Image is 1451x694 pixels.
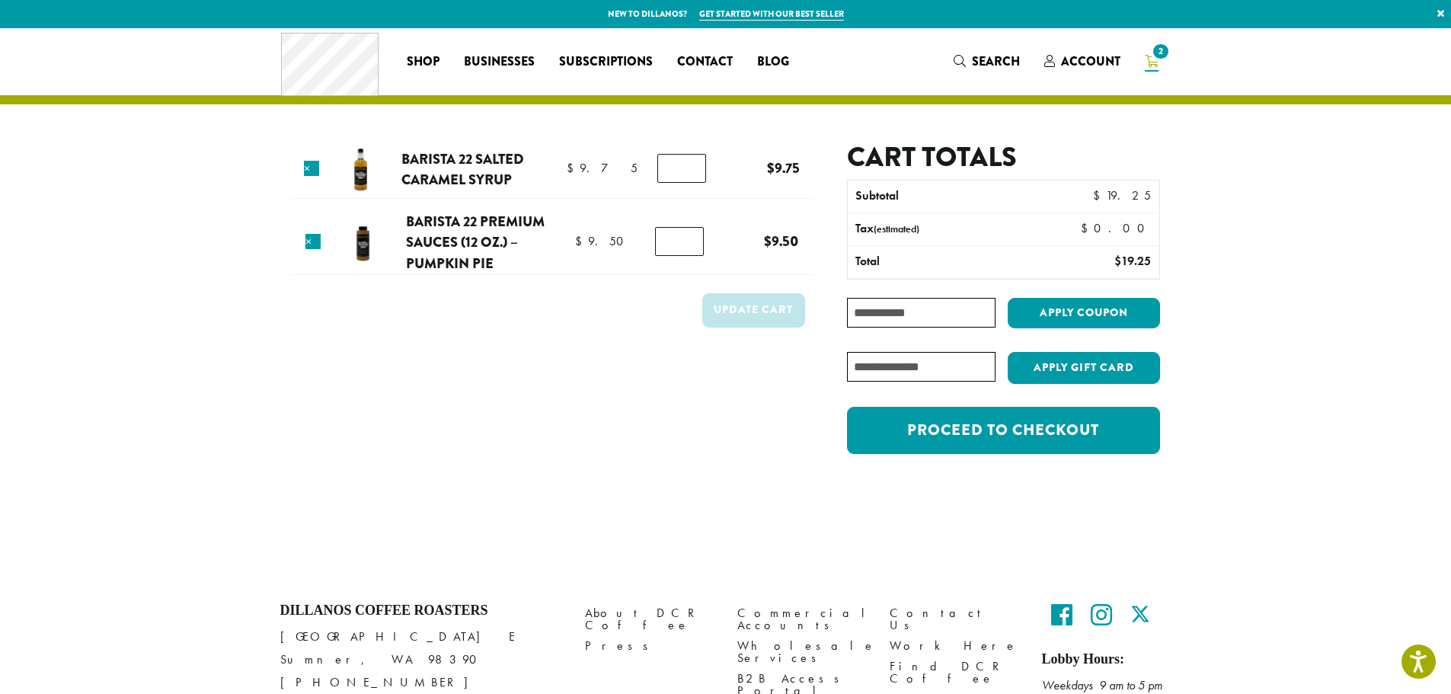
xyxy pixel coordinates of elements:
[1008,352,1160,384] button: Apply Gift Card
[757,53,789,72] span: Blog
[1150,41,1171,62] span: 2
[575,233,588,249] span: $
[890,657,1019,689] a: Find DCR Coffee
[847,141,1159,174] h2: Cart totals
[1042,651,1171,668] h5: Lobby Hours:
[575,233,631,249] bdi: 9.50
[464,53,535,72] span: Businesses
[559,53,653,72] span: Subscriptions
[304,161,319,176] a: Remove this item
[1114,253,1121,269] span: $
[1114,253,1151,269] bdi: 19.25
[395,50,452,74] a: Shop
[336,145,385,194] img: B22 Salted Caramel Syrup
[567,160,580,176] span: $
[848,246,1034,278] th: Total
[764,231,798,251] bdi: 9.50
[280,625,562,694] p: [GEOGRAPHIC_DATA] E Sumner, WA 98390 [PHONE_NUMBER]
[1081,220,1094,236] span: $
[848,181,1034,213] th: Subtotal
[737,603,867,635] a: Commercial Accounts
[406,211,545,273] a: Barista 22 Premium Sauces (12 oz.) – Pumpkin Pie
[699,8,844,21] a: Get started with our best seller
[767,158,775,178] span: $
[1042,677,1162,693] em: Weekdays 9 am to 5 pm
[407,53,439,72] span: Shop
[941,49,1032,74] a: Search
[767,158,800,178] bdi: 9.75
[567,160,638,176] bdi: 9.75
[1008,298,1160,329] button: Apply coupon
[1093,187,1151,203] bdi: 19.25
[585,603,714,635] a: About DCR Coffee
[338,218,388,267] img: Barista 22 Premium Sauces (12 oz.) - Pumpkin Pie
[1093,187,1106,203] span: $
[702,293,805,328] button: Update cart
[848,213,1068,245] th: Tax
[677,53,733,72] span: Contact
[305,234,321,249] a: Remove this item
[874,222,919,235] small: (estimated)
[972,53,1020,70] span: Search
[280,603,562,619] h4: Dillanos Coffee Roasters
[401,149,524,190] a: Barista 22 Salted Caramel Syrup
[847,407,1159,454] a: Proceed to checkout
[737,635,867,668] a: Wholesale Services
[585,635,714,656] a: Press
[890,635,1019,656] a: Work Here
[1061,53,1120,70] span: Account
[890,603,1019,635] a: Contact Us
[764,231,772,251] span: $
[655,227,704,256] input: Product quantity
[657,154,706,183] input: Product quantity
[1081,220,1152,236] bdi: 0.00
